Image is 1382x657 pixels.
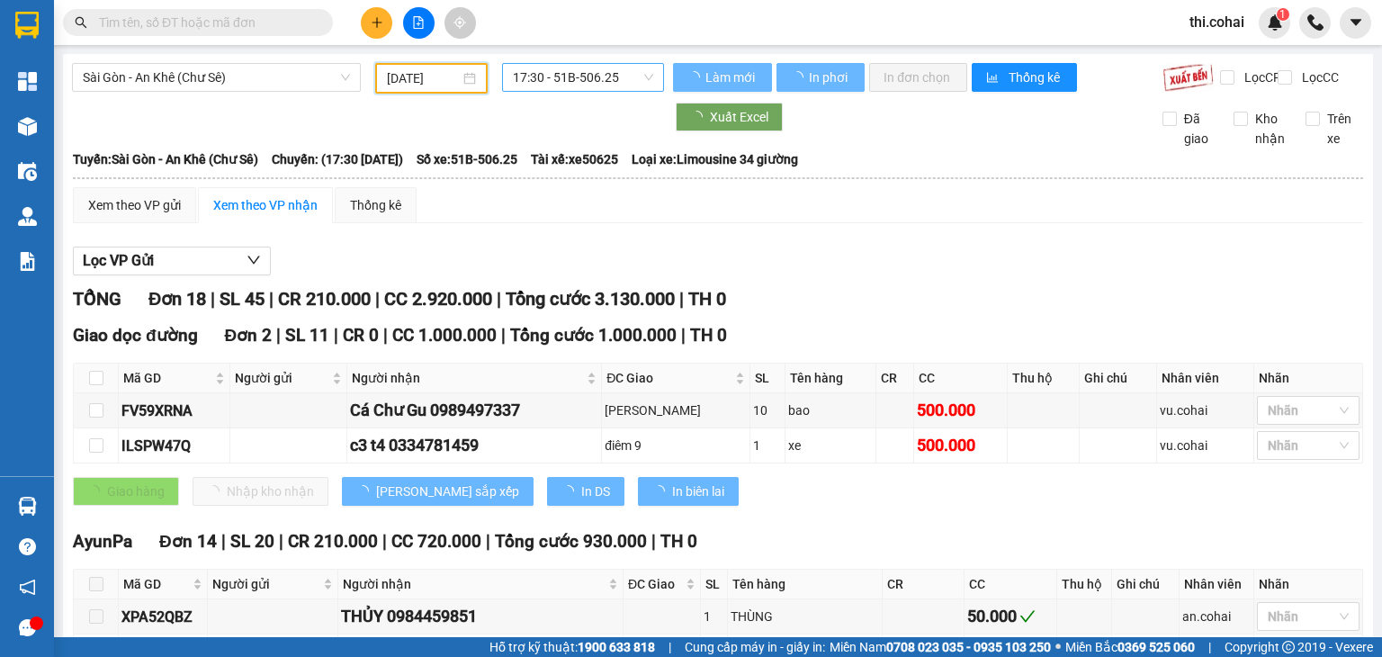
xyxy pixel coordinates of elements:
[788,400,873,420] div: bao
[1160,436,1251,455] div: vu.cohai
[278,288,371,310] span: CR 210.000
[652,485,672,498] span: loading
[1277,8,1289,21] sup: 1
[19,579,36,596] span: notification
[18,252,37,271] img: solution-icon
[660,531,697,552] span: TH 0
[917,433,1004,458] div: 500.000
[830,637,1051,657] span: Miền Nam
[453,16,466,29] span: aim
[361,7,392,39] button: plus
[272,149,403,169] span: Chuyến: (17:30 [DATE])
[1117,640,1195,654] strong: 0369 525 060
[606,368,731,388] span: ĐC Giao
[632,149,798,169] span: Loại xe: Limousine 34 giường
[391,531,481,552] span: CC 720.000
[123,574,189,594] span: Mã GD
[247,253,261,267] span: down
[342,477,534,506] button: [PERSON_NAME] sắp xếp
[788,436,873,455] div: xe
[753,400,782,420] div: 10
[1180,570,1254,599] th: Nhân viên
[753,436,782,455] div: 1
[1080,364,1156,393] th: Ghi chú
[1009,67,1063,87] span: Thống kê
[403,7,435,39] button: file-add
[121,400,227,422] div: FV59XRNA
[19,619,36,636] span: message
[1160,400,1251,420] div: vu.cohai
[495,531,647,552] span: Tổng cước 930.000
[638,477,739,506] button: In biên lai
[121,606,204,628] div: XPA52QBZ
[628,574,682,594] span: ĐC Giao
[1057,570,1113,599] th: Thu hộ
[1295,67,1342,87] span: Lọc CC
[1162,63,1214,92] img: 9k=
[886,640,1051,654] strong: 0708 023 035 - 0935 103 250
[230,531,274,552] span: SL 20
[1008,364,1081,393] th: Thu hộ
[497,288,501,310] span: |
[651,531,656,552] span: |
[1208,637,1211,657] span: |
[1248,109,1292,148] span: Kho nhận
[917,398,1004,423] div: 500.000
[119,428,230,463] td: ILSPW47Q
[375,288,380,310] span: |
[18,117,37,136] img: warehouse-icon
[343,325,379,346] span: CR 0
[18,497,37,516] img: warehouse-icon
[376,481,519,501] span: [PERSON_NAME] sắp xếp
[731,607,879,626] div: THÙNG
[710,107,768,127] span: Xuất Excel
[681,325,686,346] span: |
[1065,637,1195,657] span: Miền Bắc
[489,637,655,657] span: Hỗ trợ kỹ thuật:
[412,16,425,29] span: file-add
[159,531,217,552] span: Đơn 14
[1157,364,1254,393] th: Nhân viên
[382,531,387,552] span: |
[679,288,684,310] span: |
[513,64,654,91] span: 17:30 - 51B-506.25
[676,103,783,131] button: Xuất Excel
[690,325,727,346] span: TH 0
[285,325,329,346] span: SL 11
[1282,641,1295,653] span: copyright
[1340,7,1371,39] button: caret-down
[73,247,271,275] button: Lọc VP Gửi
[1182,607,1251,626] div: an.cohai
[1259,574,1358,594] div: Nhãn
[1175,11,1259,33] span: thi.cohai
[1237,67,1284,87] span: Lọc CR
[119,599,208,634] td: XPA52QBZ
[704,607,724,626] div: 1
[1019,608,1036,625] span: check
[88,195,181,215] div: Xem theo VP gửi
[605,400,747,420] div: [PERSON_NAME]
[1112,570,1180,599] th: Ghi chú
[1267,14,1283,31] img: icon-new-feature
[809,67,850,87] span: In phơi
[688,288,726,310] span: TH 0
[73,477,179,506] button: Giao hàng
[350,398,598,423] div: Cá Chư Gu 0989497337
[73,325,198,346] span: Giao dọc đường
[73,152,258,166] b: Tuyến: Sài Gòn - An Khê (Chư Sê)
[276,325,281,346] span: |
[444,7,476,39] button: aim
[791,71,806,84] span: loading
[785,364,876,393] th: Tên hàng
[967,604,1053,629] div: 50.000
[383,325,388,346] span: |
[384,288,492,310] span: CC 2.920.000
[334,325,338,346] span: |
[1177,109,1221,148] span: Đã giao
[728,570,883,599] th: Tên hàng
[701,570,728,599] th: SL
[672,481,724,501] span: In biên lai
[1055,643,1061,651] span: ⚪️
[269,288,274,310] span: |
[669,637,671,657] span: |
